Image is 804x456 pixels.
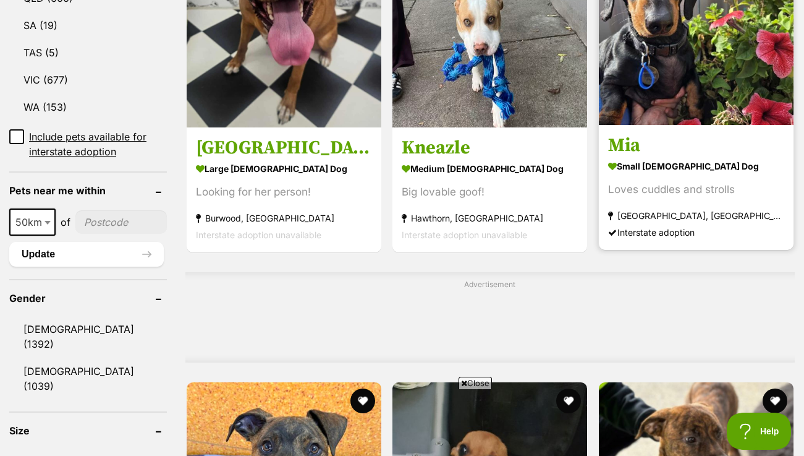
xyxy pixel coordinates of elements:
span: of [61,215,70,230]
strong: large [DEMOGRAPHIC_DATA] Dog [196,160,372,178]
span: 50km [11,213,54,231]
header: Pets near me within [9,185,167,196]
button: favourite [763,389,787,413]
a: [DEMOGRAPHIC_DATA] (1039) [9,358,167,399]
a: TAS (5) [9,40,167,66]
h3: [GEOGRAPHIC_DATA] [196,136,372,160]
iframe: Advertisement [177,394,627,450]
span: Interstate adoption unavailable [196,230,321,240]
a: Include pets available for interstate adoption [9,129,167,159]
div: Big lovable goof! [402,184,578,200]
a: [GEOGRAPHIC_DATA] large [DEMOGRAPHIC_DATA] Dog Looking for her person! Burwood, [GEOGRAPHIC_DATA]... [187,127,381,252]
iframe: Help Scout Beacon - Open [727,413,792,450]
h3: Kneazle [402,136,578,160]
h3: Mia [608,134,784,157]
div: Advertisement [185,272,795,363]
div: Loves cuddles and strolls [608,181,784,198]
header: Size [9,425,167,436]
strong: medium [DEMOGRAPHIC_DATA] Dog [402,160,578,178]
a: WA (153) [9,94,167,120]
span: Interstate adoption unavailable [402,230,527,240]
strong: Burwood, [GEOGRAPHIC_DATA] [196,210,372,226]
a: Mia small [DEMOGRAPHIC_DATA] Dog Loves cuddles and strolls [GEOGRAPHIC_DATA], [GEOGRAPHIC_DATA] I... [599,124,793,250]
a: Kneazle medium [DEMOGRAPHIC_DATA] Dog Big lovable goof! Hawthorn, [GEOGRAPHIC_DATA] Interstate ad... [392,127,587,252]
input: postcode [75,210,167,234]
strong: small [DEMOGRAPHIC_DATA] Dog [608,157,784,175]
strong: Hawthorn, [GEOGRAPHIC_DATA] [402,210,578,226]
a: [DEMOGRAPHIC_DATA] (1392) [9,316,167,357]
span: Close [459,377,492,389]
div: Looking for her person! [196,184,372,200]
strong: [GEOGRAPHIC_DATA], [GEOGRAPHIC_DATA] [608,207,784,224]
span: 50km [9,209,56,236]
div: Interstate adoption [608,224,784,241]
a: SA (19) [9,12,167,38]
button: Update [9,242,164,267]
a: VIC (677) [9,67,167,93]
span: Include pets available for interstate adoption [29,129,167,159]
header: Gender [9,293,167,304]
